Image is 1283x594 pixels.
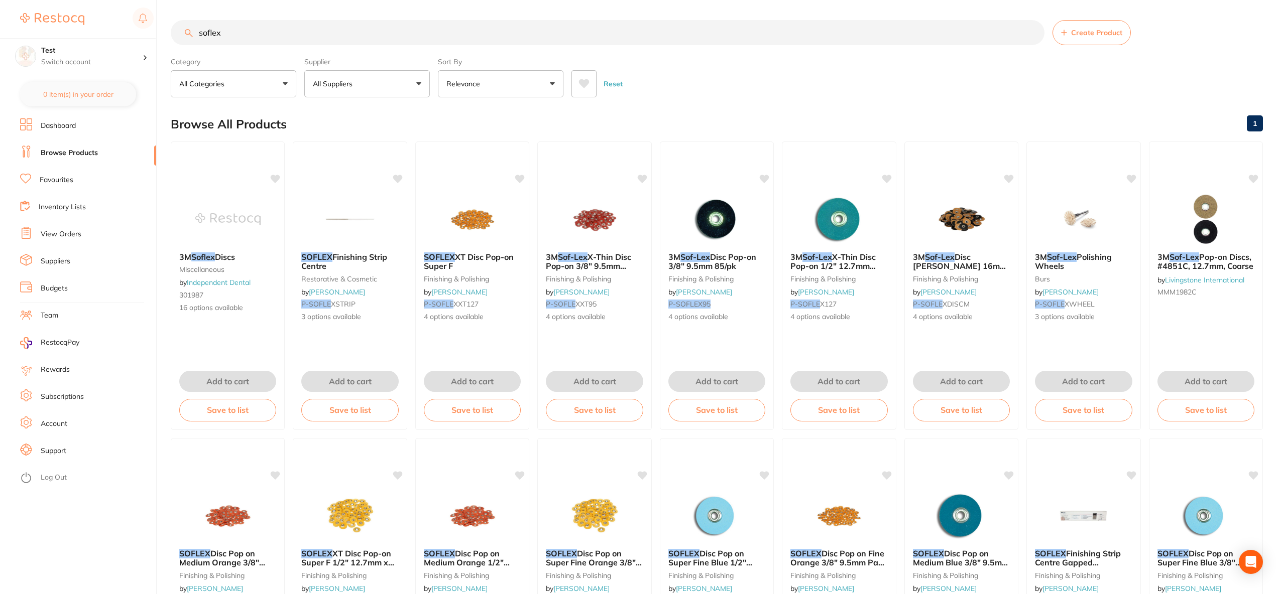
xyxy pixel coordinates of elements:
[802,252,832,262] em: Sof-Lex
[546,548,642,577] span: Disc Pop on Super Fine Orange 3/8" 9.5mm Pack of 85
[187,584,243,593] a: [PERSON_NAME]
[1157,252,1170,262] span: 3M
[668,287,732,296] span: by
[179,571,276,579] small: finishing & polishing
[913,312,1010,322] span: 4 options available
[20,470,153,486] button: Log Out
[790,549,887,567] b: SOFLEX Disc Pop on Fine Orange 3/8" 9.5mm Pack of 85
[179,252,191,262] span: 3M
[668,252,680,262] span: 3M
[546,548,577,558] em: SOFLEX
[424,548,455,558] em: SOFLEX
[453,300,479,309] span: XXT127
[1157,287,1197,296] span: MMM1982C
[820,300,837,309] span: X127
[790,571,887,579] small: finishing & polishing
[20,337,79,349] a: RestocqPay
[1035,584,1099,593] span: by
[806,194,872,244] img: 3M Sof-Lex X-Thin Disc Pop-on 1/2" 12.7mm Super Fine 85/pk
[668,252,765,271] b: 3M Sof-Lex Disc Pop-on 3/8" 9.5mm 85/pk
[20,337,32,349] img: RestocqPay
[16,46,36,66] img: Test
[1165,584,1221,593] a: [PERSON_NAME]
[179,548,265,577] span: Disc Pop on Medium Orange 3/8" 9.5mm Pack of 85
[562,194,627,244] img: 3M Sof-Lex X-Thin Disc Pop-on 3/8" 9.5mm 85/pk
[424,548,510,577] span: Disc Pop on Medium Orange 1/2" 12.7mm Pack of 85
[317,491,383,541] img: SOFLEX XT Disc Pop-on Super F 1/2" 12.7mm x 85 Orange
[424,399,521,421] button: Save to list
[1035,371,1132,392] button: Add to cart
[1157,252,1253,271] span: Pop-on Discs, #4851C, 12.7mm, Coarse
[790,287,854,296] span: by
[1157,275,1244,284] span: by
[440,491,505,541] img: SOFLEX Disc Pop on Medium Orange 1/2" 12.7mm Pack of 85
[798,584,854,593] a: [PERSON_NAME]
[1035,571,1132,579] small: finishing & polishing
[438,70,563,97] button: Relevance
[313,79,357,89] p: All Suppliers
[301,571,398,579] small: finishing & polishing
[1035,252,1112,271] span: Polishing Wheels
[553,287,610,296] a: [PERSON_NAME]
[575,300,597,309] span: XXT95
[179,371,276,392] button: Add to cart
[790,252,887,271] b: 3M Sof-Lex X-Thin Disc Pop-on 1/2" 12.7mm Super Fine 85/pk
[301,252,332,262] em: SOFLEX
[1047,252,1077,262] em: Sof-Lex
[1065,300,1095,309] span: XWHEEL
[546,549,643,567] b: SOFLEX Disc Pop on Super Fine Orange 3/8" 9.5mm Pack of 85
[790,300,820,309] em: P-SOFLE
[171,117,287,131] h2: Browse All Products
[913,287,977,296] span: by
[195,491,261,541] img: SOFLEX Disc Pop on Medium Orange 3/8" 9.5mm Pack of 85
[424,287,488,296] span: by
[301,300,331,309] em: P-SOFLE
[179,549,276,567] b: SOFLEX Disc Pop on Medium Orange 3/8" 9.5mm Pack of 85
[171,70,296,97] button: All Categories
[558,252,588,262] em: Sof-Lex
[424,571,521,579] small: finishing & polishing
[562,491,627,541] img: SOFLEX Disc Pop on Super Fine Orange 3/8" 9.5mm Pack of 85
[41,46,143,56] h4: Test
[1035,252,1132,271] b: 3M Sof-Lex Polishing Wheels
[913,548,1009,577] span: Disc Pop on Medium Blue 3/8" 9.5mm Pack of 85
[798,287,854,296] a: [PERSON_NAME]
[41,256,70,266] a: Suppliers
[1157,571,1254,579] small: finishing & polishing
[41,473,67,483] a: Log Out
[301,252,387,271] span: Finishing Strip Centre
[41,311,58,321] a: Team
[668,300,711,309] em: P-SOFLEX95
[1051,491,1116,541] img: SOFLEX Finishing Strip Centre Gapped Coarse/Medium Pk of 150
[20,13,84,25] img: Restocq Logo
[1042,287,1099,296] a: [PERSON_NAME]
[1051,194,1116,244] img: 3M Sof-Lex Polishing Wheels
[424,252,521,271] b: SOFLEX XT Disc Pop-on Super F
[790,584,854,593] span: by
[546,300,575,309] em: P-SOFLE
[1035,312,1132,322] span: 3 options available
[790,252,876,280] span: X-Thin Disc Pop-on 1/2" 12.7mm Super Fine 85/pk
[1035,548,1066,558] em: SOFLEX
[1035,300,1065,309] em: P-SOFLE
[1157,252,1254,271] b: 3M Sof-Lex Pop-on Discs, #4851C, 12.7mm, Coarse
[1035,287,1099,296] span: by
[424,252,455,262] em: SOFLEX
[546,275,643,283] small: finishing & polishing
[913,300,943,309] em: P-SOFLE
[424,252,514,271] span: XT Disc Pop-on Super F
[920,287,977,296] a: [PERSON_NAME]
[1035,399,1132,421] button: Save to list
[40,175,73,185] a: Favourites
[424,371,521,392] button: Add to cart
[546,371,643,392] button: Add to cart
[790,312,887,322] span: 4 options available
[601,70,626,97] button: Reset
[676,584,732,593] a: [PERSON_NAME]
[913,252,1007,280] span: Disc [PERSON_NAME] 16mm 100/pk
[179,265,276,273] small: miscellaneous
[41,148,98,158] a: Browse Products
[913,584,977,593] span: by
[179,303,276,313] span: 16 options available
[431,287,488,296] a: [PERSON_NAME]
